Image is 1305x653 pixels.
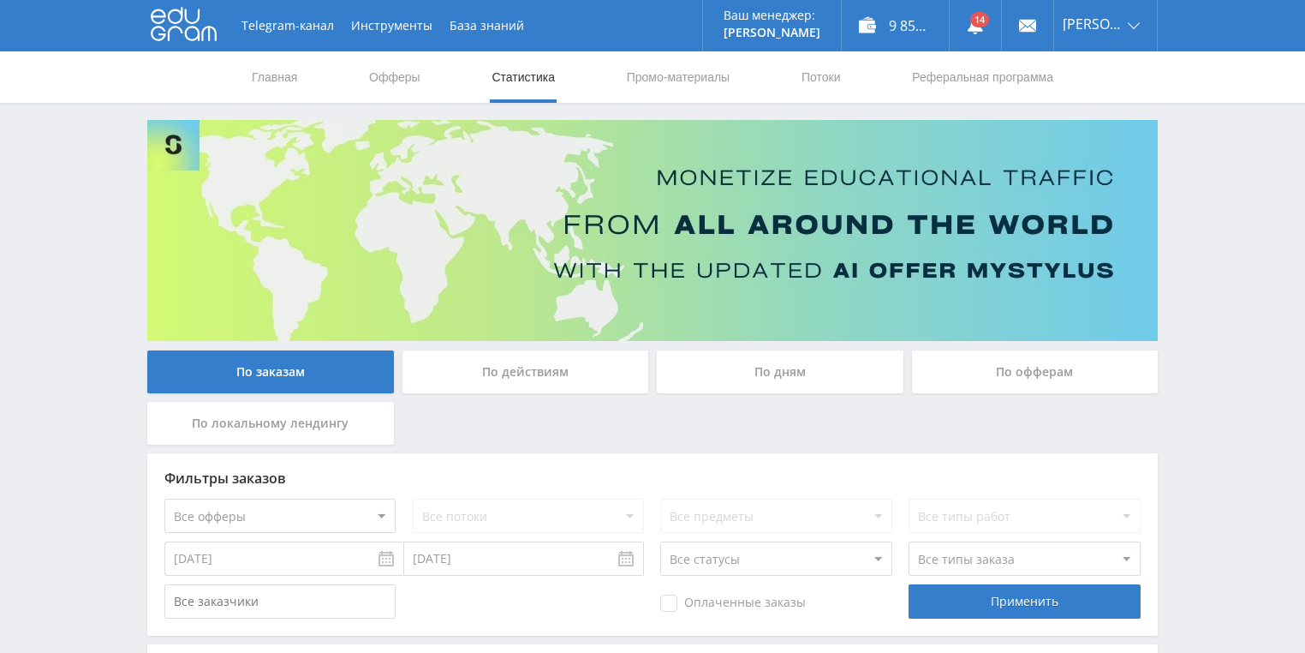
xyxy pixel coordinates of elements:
[660,595,806,612] span: Оплаченные заказы
[724,26,820,39] p: [PERSON_NAME]
[909,584,1140,619] div: Применить
[800,51,843,103] a: Потоки
[910,51,1055,103] a: Реферальная программа
[147,120,1158,341] img: Banner
[657,350,903,393] div: По дням
[164,584,396,619] input: Все заказчики
[147,350,394,393] div: По заказам
[490,51,557,103] a: Статистика
[912,350,1159,393] div: По офферам
[1063,17,1123,31] span: [PERSON_NAME]
[724,9,820,22] p: Ваш менеджер:
[164,470,1141,486] div: Фильтры заказов
[625,51,731,103] a: Промо-материалы
[147,402,394,445] div: По локальному лендингу
[402,350,649,393] div: По действиям
[250,51,299,103] a: Главная
[367,51,422,103] a: Офферы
